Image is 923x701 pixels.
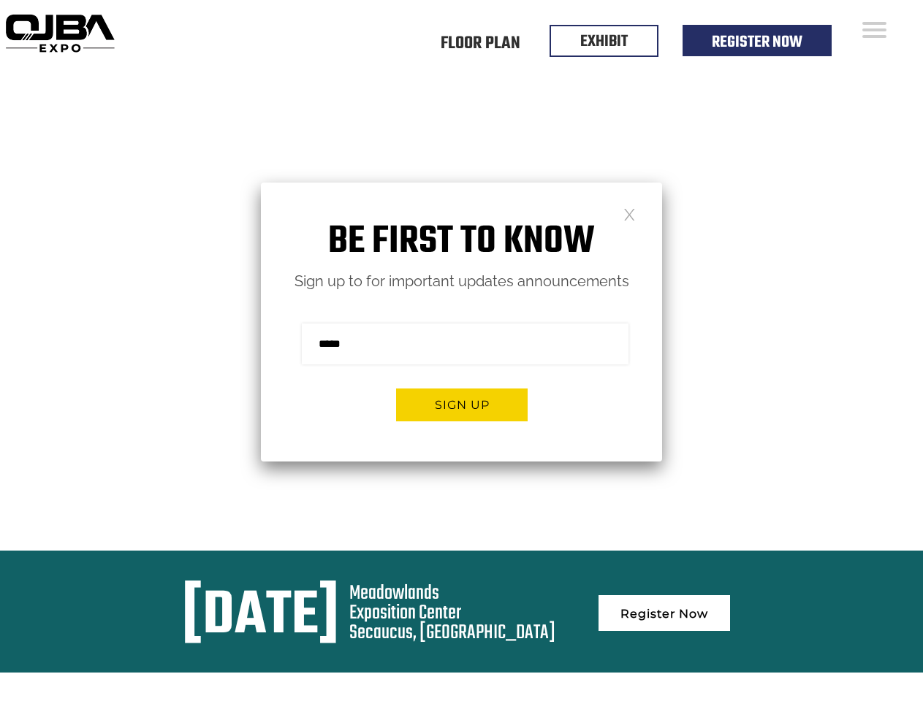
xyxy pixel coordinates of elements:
a: Register Now [599,595,730,631]
div: [DATE] [182,583,339,651]
a: Register Now [712,30,802,55]
p: Sign up to for important updates announcements [261,269,662,294]
button: Sign up [396,388,528,421]
div: Meadowlands Exposition Center Secaucus, [GEOGRAPHIC_DATA] [349,583,555,643]
a: EXHIBIT [580,29,628,54]
h1: Be first to know [261,219,662,265]
a: Close [623,207,636,220]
